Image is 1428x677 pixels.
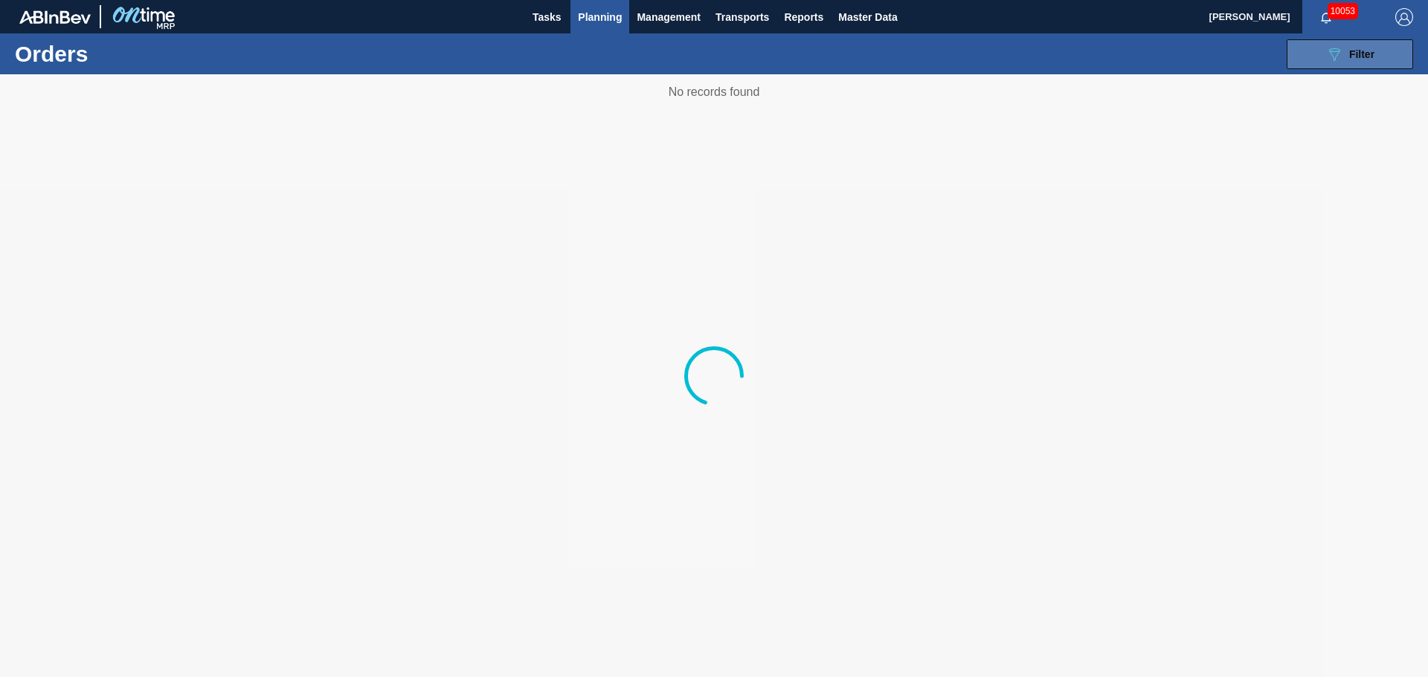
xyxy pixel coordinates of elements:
[530,8,563,26] span: Tasks
[19,10,91,24] img: TNhmsLtSVTkK8tSr43FrP2fwEKptu5GPRR3wAAAABJRU5ErkJggg==
[15,45,237,62] h1: Orders
[1395,8,1413,26] img: Logout
[637,8,701,26] span: Management
[1349,48,1374,60] span: Filter
[578,8,622,26] span: Planning
[715,8,769,26] span: Transports
[784,8,823,26] span: Reports
[1302,7,1350,27] button: Notifications
[1328,3,1358,19] span: 10053
[1287,39,1413,69] button: Filter
[838,8,897,26] span: Master Data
